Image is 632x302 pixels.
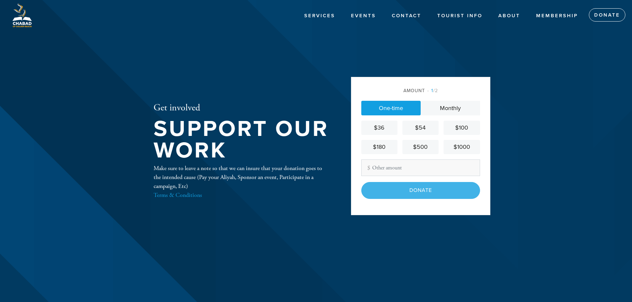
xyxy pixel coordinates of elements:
[402,140,439,154] a: $500
[361,159,480,176] input: Other amount
[427,88,438,93] span: /2
[299,10,340,22] a: Services
[493,10,525,22] a: About
[431,88,433,93] span: 1
[361,121,397,135] a: $36
[444,121,480,135] a: $100
[387,10,426,22] a: Contact
[589,8,625,22] a: Donate
[154,118,329,161] h1: Support our work
[346,10,381,22] a: Events
[405,123,436,132] div: $54
[154,164,329,200] div: Make sure to leave a note so that we can insure that your donation goes to the intended cause (Pa...
[364,143,395,151] div: $180
[154,191,202,199] a: Terms & Conditions
[361,101,421,115] a: One-time
[421,101,480,115] a: Monthly
[154,102,329,114] h2: Get involved
[446,123,477,132] div: $100
[446,143,477,151] div: $1000
[531,10,583,22] a: Membership
[432,10,487,22] a: Tourist Info
[361,87,480,94] div: Amount
[10,3,34,27] img: Logo%20GB1.png
[361,140,397,154] a: $180
[364,123,395,132] div: $36
[405,143,436,151] div: $500
[444,140,480,154] a: $1000
[402,121,439,135] a: $54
